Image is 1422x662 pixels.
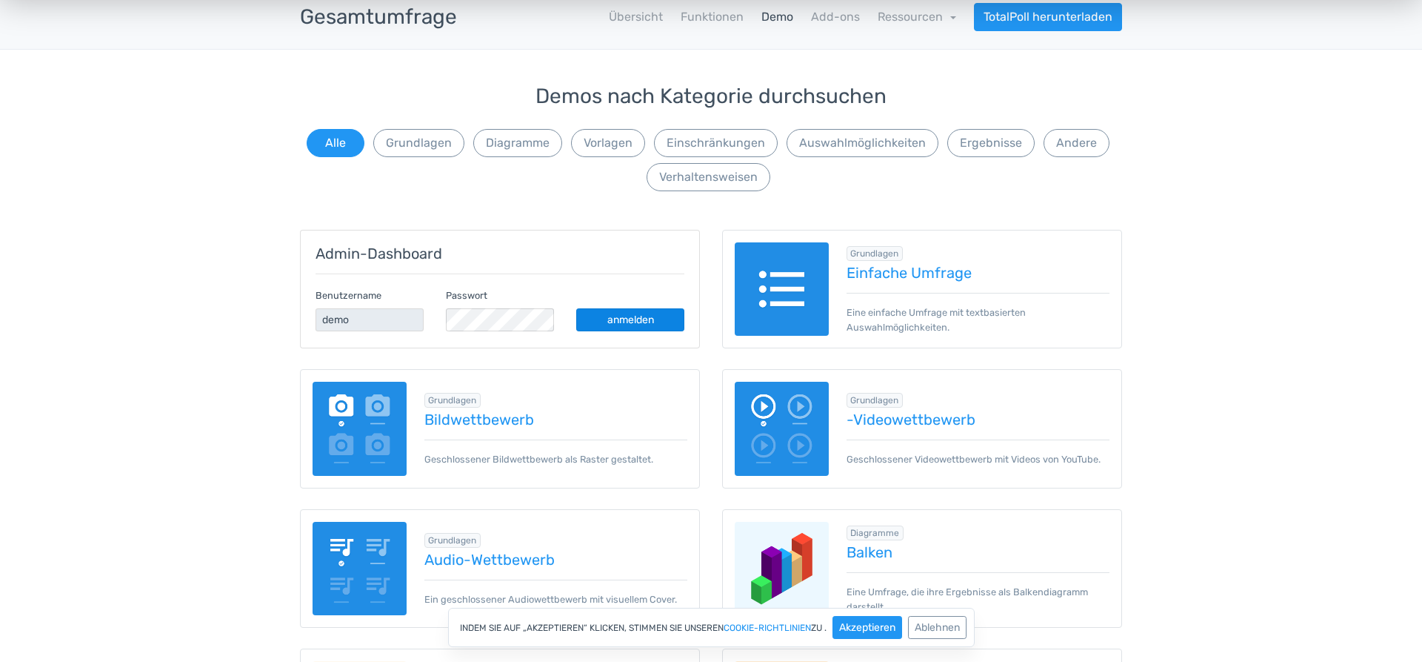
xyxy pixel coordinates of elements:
[373,129,464,157] button: Grundlagen
[761,8,793,26] a: Demo
[313,522,407,616] img: audio-poll.png
[300,6,457,29] h3: Gesamtumfrage
[446,288,487,302] label: Passwort
[832,616,902,639] button: Akzeptieren
[1044,129,1109,157] button: Andere
[847,265,1110,281] a: Einfache Umfrage
[847,246,904,261] span: Alles in den Grundlagen durchsuchen
[424,552,688,568] a: Audio-Wettbewerb
[811,8,860,26] a: Add-ons
[974,3,1122,31] a: TotalPoll herunterladen
[424,411,688,428] a: Bildwettbewerb
[681,8,744,26] a: Funktionen
[313,382,407,476] img: image-poll.png
[847,572,1110,613] p: Eine Umfrage, die ihre Ergebnisse als Balkendiagramm darstellt.
[847,393,904,408] span: Alles in den Grundlagen durchsuchen
[787,129,938,157] button: Auswahlmöglichkeiten
[724,623,811,632] a: Cookie-Richtlinien
[307,129,364,157] button: Alle
[448,608,975,647] div: Indem Sie auf „Akzeptieren“ klicken, stimmen Sie unseren zu .
[576,308,684,331] a: anmelden
[316,245,684,262] h5: Admin-Dashboard
[878,10,956,24] a: Ressourcen
[473,129,562,157] button: Diagramme
[654,129,778,157] button: Einschränkungen
[847,293,1110,334] p: Eine einfache Umfrage mit textbasierten Auswahlmöglichkeiten.
[424,533,481,548] span: Alles in den Grundlagen durchsuchen
[847,526,904,540] span: Alles in Diagrammen durchsuchen
[424,440,688,466] p: Geschlossener Bildwettbewerb als Raster gestaltet.
[647,163,770,191] button: Verhaltensweisen
[735,382,829,476] img: video-poll.png
[735,242,829,337] img: text-poll.png
[609,8,663,26] a: Übersicht
[571,129,645,157] button: Vorlagen
[847,544,1110,560] a: Balken
[847,440,1110,466] p: Geschlossener Videowettbewerb mit Videos von YouTube.
[316,288,381,302] label: Benutzername
[300,85,1122,108] h3: Demos nach Kategorie durchsuchen
[424,580,688,606] p: Ein geschlossener Audiowettbewerb mit visuellem Cover.
[424,393,481,408] span: Alles in den Grundlagen durchsuchen
[735,522,829,616] img: charts-bars.png
[908,616,967,639] button: Ablehnen
[947,129,1035,157] button: Ergebnisse
[847,411,1110,428] a: -Videowettbewerb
